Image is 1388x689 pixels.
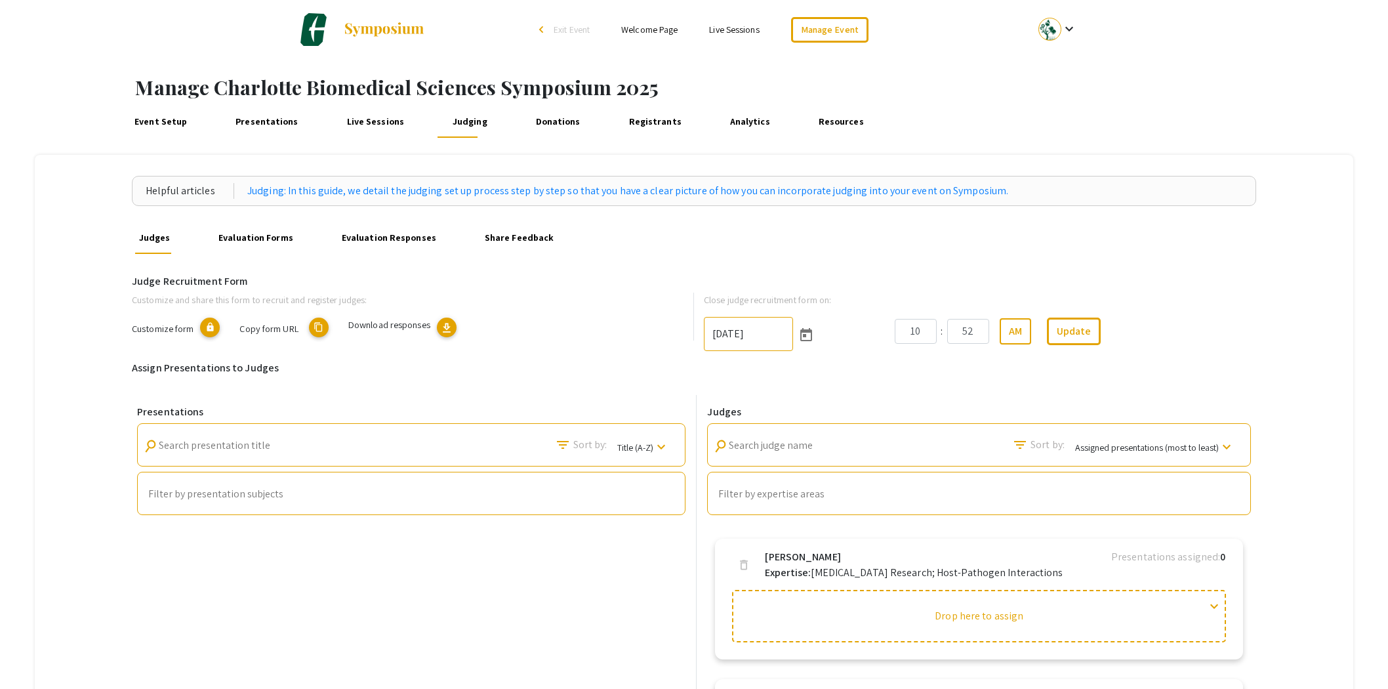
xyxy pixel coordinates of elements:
span: delete [737,558,750,572]
div: Helpful articles [146,183,234,199]
iframe: Chat [10,630,56,679]
span: Presentations assigned: [1111,550,1220,564]
button: Expand account dropdown [1025,14,1091,44]
span: Sort by: [1031,437,1065,453]
button: delete [731,552,757,578]
button: Open calendar [793,321,819,347]
button: AM [1000,318,1031,344]
mat-icon: lock [200,318,220,337]
input: Hours [895,319,937,344]
mat-icon: Search [142,437,159,455]
a: Evaluation Forms [215,222,296,254]
span: Sort by: [573,437,607,453]
h1: Manage Charlotte Biomedical Sciences Symposium 2025 [135,75,1388,99]
a: Resources [815,106,867,138]
span: Copy form URL [239,322,298,335]
span: Customize form [132,322,194,335]
button: Update [1047,318,1101,345]
div: arrow_back_ios [539,26,547,33]
span: download [440,322,453,335]
a: Analytics [726,106,773,138]
a: Welcome Page [621,24,678,35]
mat-icon: Search [1012,437,1028,453]
a: Registrants [625,106,685,138]
mat-icon: Search [555,437,571,453]
h6: Judges [707,406,1251,418]
a: Evaluation Responses [338,222,440,254]
mat-icon: Search [712,437,730,455]
button: Title (A-Z) [607,434,680,459]
span: Title (A-Z) [617,441,653,453]
b: [PERSON_NAME] [765,549,840,565]
input: Minutes [947,319,989,344]
h6: Judge Recruitment Form [132,275,1256,287]
p: Customize and share this form to recruit and register judges: [132,293,672,307]
a: Charlotte Biomedical Sciences Symposium 2025 [297,13,425,46]
mat-chip-list: Auto complete [148,486,674,503]
div: : [937,324,947,339]
img: Symposium by ForagerOne [343,22,425,37]
a: Event Setup [131,106,191,138]
a: Donations [532,106,583,138]
span: Assigned presentations (most to least) [1075,441,1219,453]
a: Judges [135,222,173,254]
b: Expertise: [765,566,811,579]
button: download [437,318,457,337]
mat-icon: keyboard_arrow_down [653,439,669,455]
mat-icon: copy URL [309,318,329,337]
p: [MEDICAL_DATA] Research; Host-Pathogen Interactions [765,565,1063,581]
a: Live Sessions [343,106,407,138]
b: 0 [1220,550,1225,564]
a: Manage Event [791,17,868,43]
a: Judging [449,106,491,138]
mat-icon: Expand account dropdown [1061,21,1077,37]
h6: Presentations [137,406,685,418]
mat-icon: keyboard_arrow_down [1219,439,1235,455]
h6: Assign Presentations to Judges [132,362,1256,374]
a: Share Feedback [481,222,558,254]
mat-chip-list: Auto complete [718,486,1240,503]
label: Close judge recruitment form on: [704,293,831,307]
span: Exit Event [554,24,590,35]
span: Download responses [348,318,430,331]
span: expand_more [1206,598,1222,614]
a: Judging: In this guide, we detail the judging set up process step by step so that you have a clea... [247,183,1008,199]
a: Live Sessions [709,24,759,35]
button: Assigned presentations (most to least) [1065,434,1245,459]
img: Charlotte Biomedical Sciences Symposium 2025 [297,13,330,46]
a: Presentations [232,106,302,138]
